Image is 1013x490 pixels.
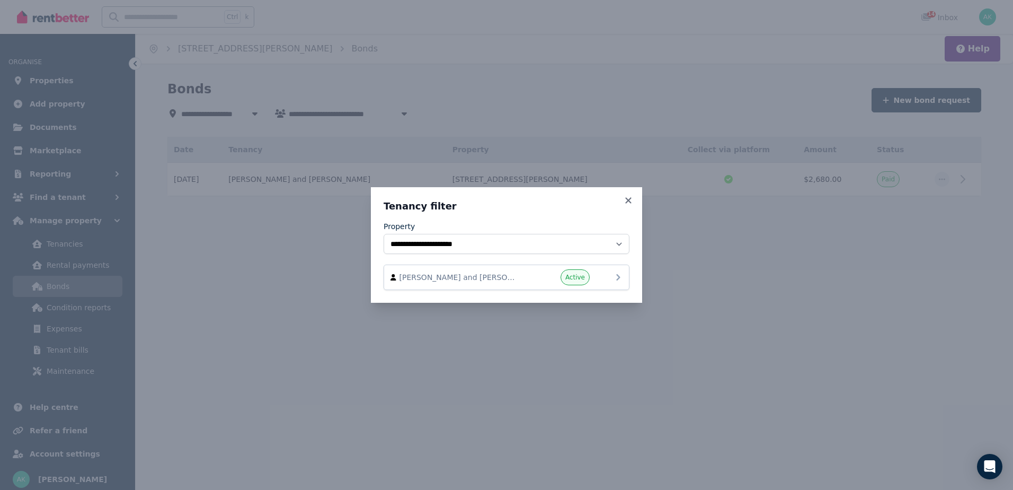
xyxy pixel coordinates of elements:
[565,273,585,282] span: Active
[399,272,520,283] span: [PERSON_NAME] and [PERSON_NAME]
[384,265,629,290] a: [PERSON_NAME] and [PERSON_NAME]Active
[384,200,629,213] h3: Tenancy filter
[977,454,1002,479] div: Open Intercom Messenger
[384,221,415,232] label: Property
